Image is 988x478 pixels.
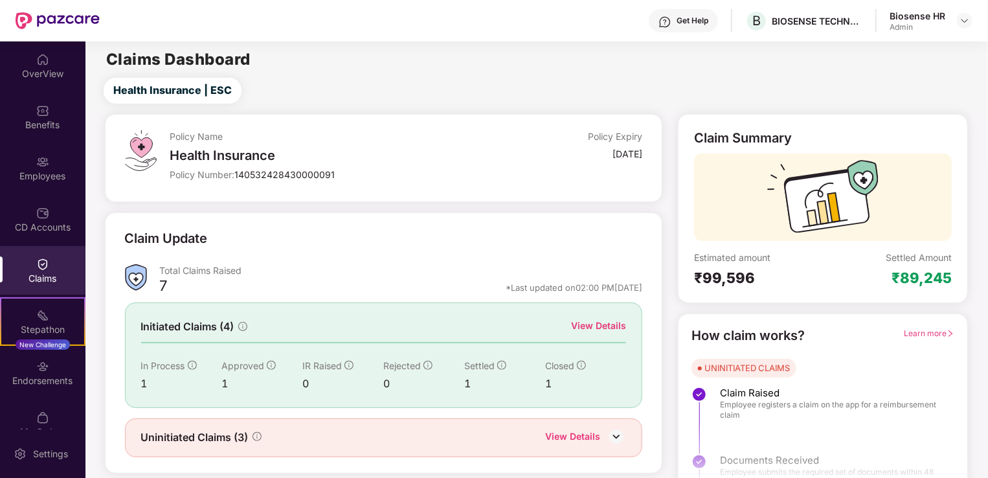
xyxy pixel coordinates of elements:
[36,258,49,271] img: svg+xml;base64,PHN2ZyBpZD0iQ2xhaW0iIHhtbG5zPSJodHRwOi8vd3d3LnczLm9yZy8yMDAwL3N2ZyIgd2lkdGg9IjIwIi...
[677,16,708,26] div: Get Help
[221,376,302,392] div: 1
[188,361,197,370] span: info-circle
[720,400,941,420] span: Employee registers a claim on the app for a reimbursement claim
[892,269,952,287] div: ₹89,245
[344,361,354,370] span: info-circle
[36,104,49,117] img: svg+xml;base64,PHN2ZyBpZD0iQmVuZWZpdHMiIHhtbG5zPSJodHRwOi8vd3d3LnczLm9yZy8yMDAwL3N2ZyIgd2lkdGg9Ij...
[170,148,485,163] div: Health Insurance
[36,155,49,168] img: svg+xml;base64,PHN2ZyBpZD0iRW1wbG95ZWVzIiB4bWxucz0iaHR0cDovL3d3dy53My5vcmcvMjAwMC9zdmciIHdpZHRoPS...
[497,361,506,370] span: info-circle
[113,82,232,98] span: Health Insurance | ESC
[16,339,70,350] div: New Challenge
[694,130,792,146] div: Claim Summary
[383,360,421,371] span: Rejected
[36,207,49,220] img: svg+xml;base64,PHN2ZyBpZD0iQ0RfQWNjb3VudHMiIGRhdGEtbmFtZT0iQ0QgQWNjb3VudHMiIHhtbG5zPSJodHRwOi8vd3...
[464,360,495,371] span: Settled
[141,319,234,335] span: Initiated Claims (4)
[238,322,247,331] span: info-circle
[464,376,545,392] div: 1
[36,309,49,322] img: svg+xml;base64,PHN2ZyB4bWxucz0iaHR0cDovL3d3dy53My5vcmcvMjAwMC9zdmciIHdpZHRoPSIyMSIgaGVpZ2h0PSIyMC...
[886,251,952,264] div: Settled Amount
[691,326,805,346] div: How claim works?
[658,16,671,28] img: svg+xml;base64,PHN2ZyBpZD0iSGVscC0zMngzMiIgeG1sbnM9Imh0dHA6Ly93d3cudzMub3JnLzIwMDAvc3ZnIiB3aWR0aD...
[106,52,251,67] h2: Claims Dashboard
[752,13,761,28] span: B
[160,264,643,277] div: Total Claims Raised
[267,361,276,370] span: info-circle
[141,360,185,371] span: In Process
[302,376,383,392] div: 0
[141,429,249,446] span: Uninitiated Claims (3)
[904,328,954,338] span: Learn more
[16,12,100,29] img: New Pazcare Logo
[36,53,49,66] img: svg+xml;base64,PHN2ZyBpZD0iSG9tZSIgeG1sbnM9Imh0dHA6Ly93d3cudzMub3JnLzIwMDAvc3ZnIiB3aWR0aD0iMjAiIG...
[36,360,49,373] img: svg+xml;base64,PHN2ZyBpZD0iRW5kb3JzZW1lbnRzIiB4bWxucz0iaHR0cDovL3d3dy53My5vcmcvMjAwMC9zdmciIHdpZH...
[234,169,335,180] span: 140532428430000091
[960,16,970,26] img: svg+xml;base64,PHN2ZyBpZD0iRHJvcGRvd24tMzJ4MzIiIHhtbG5zPSJodHRwOi8vd3d3LnczLm9yZy8yMDAwL3N2ZyIgd2...
[545,360,574,371] span: Closed
[160,277,168,299] div: 7
[170,130,485,142] div: Policy Name
[29,448,72,461] div: Settings
[890,22,945,32] div: Admin
[588,130,642,142] div: Policy Expiry
[506,282,642,293] div: *Last updated on 02:00 PM[DATE]
[694,269,823,287] div: ₹99,596
[772,15,862,27] div: BIOSENSE TECHNOLOGIES PRIVATE LIMITED
[767,160,879,241] img: svg+xml;base64,PHN2ZyB3aWR0aD0iMTcyIiBoZWlnaHQ9IjExMyIgdmlld0JveD0iMCAwIDE3MiAxMTMiIGZpbGw9Im5vbm...
[571,319,626,333] div: View Details
[545,376,626,392] div: 1
[691,387,707,402] img: svg+xml;base64,PHN2ZyBpZD0iU3RlcC1Eb25lLTMyeDMyIiB4bWxucz0iaHR0cDovL3d3dy53My5vcmcvMjAwMC9zdmciIH...
[890,10,945,22] div: Biosense HR
[607,427,626,446] img: DownIcon
[221,360,264,371] span: Approved
[36,411,49,424] img: svg+xml;base64,PHN2ZyBpZD0iTXlfT3JkZXJzIiBkYXRhLW5hbWU9Ik15IE9yZGVycyIgeG1sbnM9Imh0dHA6Ly93d3cudz...
[302,360,342,371] span: IR Raised
[423,361,432,370] span: info-circle
[14,448,27,461] img: svg+xml;base64,PHN2ZyBpZD0iU2V0dGluZy0yMHgyMCIgeG1sbnM9Imh0dHA6Ly93d3cudzMub3JnLzIwMDAvc3ZnIiB3aW...
[125,130,157,171] img: svg+xml;base64,PHN2ZyB4bWxucz0iaHR0cDovL3d3dy53My5vcmcvMjAwMC9zdmciIHdpZHRoPSI0OS4zMiIgaGVpZ2h0PS...
[383,376,464,392] div: 0
[125,264,147,291] img: ClaimsSummaryIcon
[125,229,208,249] div: Claim Update
[253,432,262,441] span: info-circle
[104,78,241,104] button: Health Insurance | ESC
[170,168,485,181] div: Policy Number:
[947,330,954,337] span: right
[545,429,600,446] div: View Details
[694,251,823,264] div: Estimated amount
[1,323,84,336] div: Stepathon
[141,376,222,392] div: 1
[612,148,642,160] div: [DATE]
[577,361,586,370] span: info-circle
[704,361,790,374] div: UNINITIATED CLAIMS
[720,387,941,400] span: Claim Raised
